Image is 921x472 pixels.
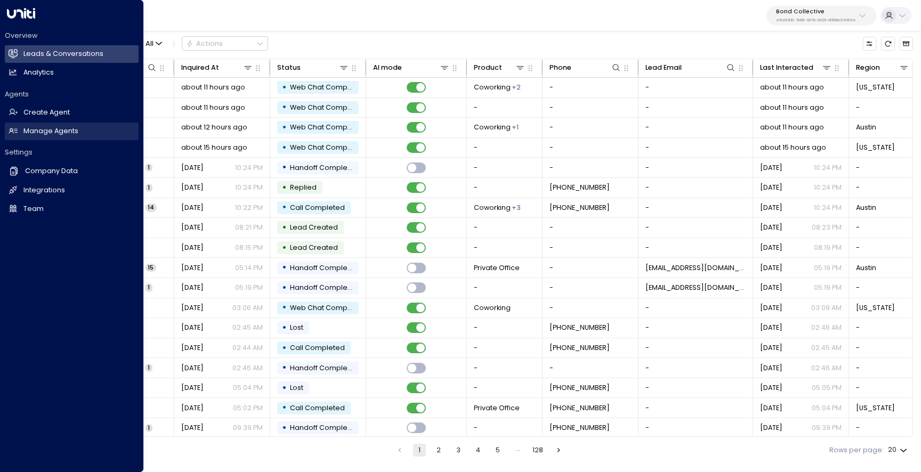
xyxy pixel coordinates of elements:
div: Phone [550,62,622,74]
span: Yesterday [181,323,204,332]
span: Handoff Completed [290,283,359,292]
h2: Settings [5,148,139,157]
td: - [639,338,753,358]
p: 08:21 PM [235,223,263,232]
span: about 15 hours ago [181,143,247,152]
div: Region [856,62,880,74]
td: - [639,318,753,338]
div: • [282,180,287,196]
h2: Manage Agents [23,126,78,136]
span: Replied [290,183,317,192]
span: Private Office [474,403,520,413]
label: Rows per page: [829,445,884,455]
span: Yesterday [760,283,782,292]
div: • [282,340,287,356]
span: Austin [856,203,876,213]
td: - [467,278,543,298]
div: • [282,320,287,336]
span: +15127508494 [550,183,610,192]
div: AI mode [373,62,450,74]
div: Meeting Rooms [512,123,519,132]
td: - [467,358,543,378]
button: Actions [182,36,268,51]
p: 02:46 AM [811,323,842,332]
span: Yesterday [181,303,204,313]
span: Sep 19, 2025 [181,423,204,433]
span: about 11 hours ago [760,103,824,112]
p: 05:04 PM [812,403,842,413]
h2: Company Data [25,166,78,176]
span: 1 [146,283,152,291]
div: • [282,360,287,376]
div: Day Passes,Meeting Rooms,Private Office [512,203,521,213]
span: Web Chat Completed [290,103,366,112]
div: Status [277,62,350,74]
div: • [282,259,287,276]
span: Lost [290,383,303,392]
p: 10:24 PM [814,163,842,173]
div: Product [474,62,526,74]
span: 15 [146,264,156,272]
span: Yesterday [760,203,782,213]
div: • [282,199,287,216]
a: Create Agent [5,104,139,121]
td: - [639,98,753,118]
button: Go to page 2 [432,444,445,457]
div: Inquired At [181,62,219,74]
div: Last Interacted [760,62,813,74]
td: - [639,138,753,158]
p: 05:19 PM [814,283,842,292]
a: Company Data [5,162,139,180]
span: Handoff Completed [290,163,359,172]
button: Go to page 128 [530,444,545,457]
p: 08:15 PM [235,243,263,253]
span: +19178631530 [550,323,610,332]
span: +15743606385 [550,423,610,433]
p: 08:19 PM [814,243,842,253]
h2: Overview [5,31,139,40]
p: 10:24 PM [814,203,842,213]
span: +19178631530 [550,343,610,353]
td: - [543,218,639,238]
p: 02:45 AM [232,323,263,332]
span: Yesterday [760,343,782,353]
span: Sep 18, 2025 [181,403,204,413]
p: 10:24 PM [814,183,842,192]
td: - [467,418,543,438]
p: 03:09 AM [811,303,842,313]
button: page 1 [413,444,426,457]
div: • [282,99,287,116]
p: 09:39 PM [233,423,263,433]
p: 09:39 PM [812,423,842,433]
span: Yesterday [760,323,782,332]
span: lilvalenzuela48@gmail.com [645,263,746,273]
span: Call Completed [290,403,345,412]
a: Manage Agents [5,123,139,140]
td: - [639,298,753,318]
span: about 12 hours ago [181,123,247,132]
span: lilvalenzuela48@gmail.com [645,283,746,292]
span: Handoff Completed [290,263,359,272]
div: • [282,400,287,416]
button: Go to page 3 [452,444,465,457]
td: - [467,338,543,358]
div: • [282,299,287,316]
span: Austin [856,123,876,132]
td: - [543,78,639,97]
span: Yesterday [181,363,204,373]
span: Web Chat Completed [290,143,366,152]
button: Archived Leads [900,37,913,50]
span: Call Completed [290,343,345,352]
td: - [639,78,753,97]
a: Integrations [5,182,139,199]
span: Sep 20, 2025 [760,383,782,393]
span: +19174713871 [550,403,610,413]
h2: Agents [5,89,139,99]
span: 1 [146,184,152,192]
td: - [467,218,543,238]
h2: Create Agent [23,108,70,118]
span: Coworking [474,203,511,213]
div: AI mode [373,62,402,74]
h2: Team [23,204,44,214]
span: Yesterday [181,183,204,192]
